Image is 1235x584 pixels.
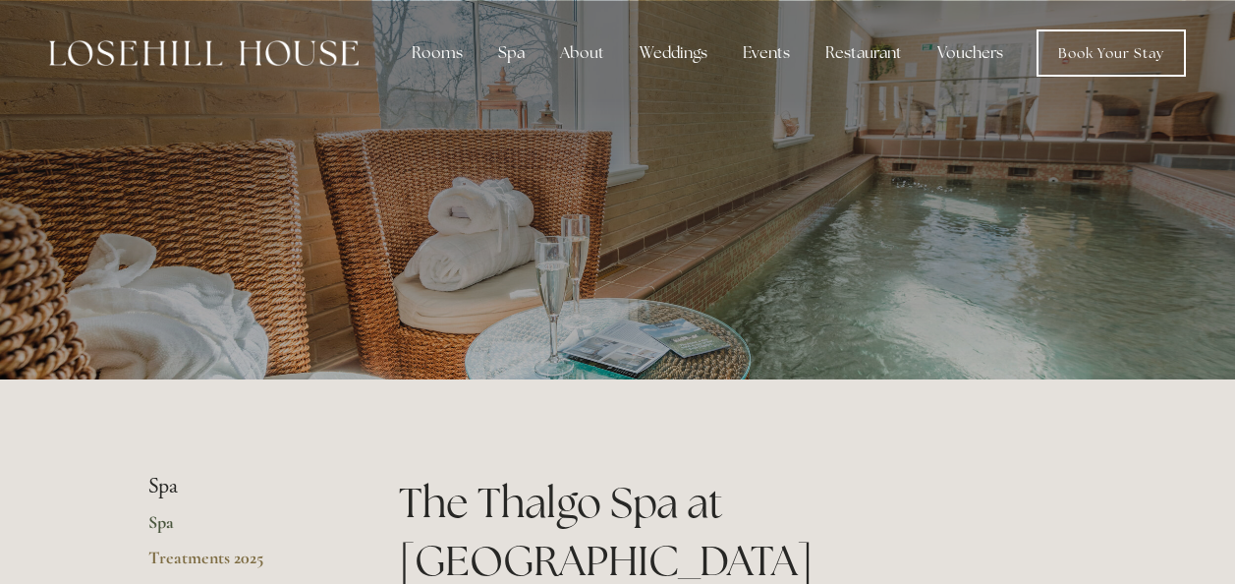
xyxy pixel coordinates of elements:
div: Weddings [624,33,723,73]
div: About [544,33,620,73]
div: Events [727,33,806,73]
img: Losehill House [49,40,359,66]
div: Restaurant [810,33,918,73]
a: Spa [148,511,336,547]
div: Rooms [396,33,478,73]
li: Spa [148,474,336,499]
a: Treatments 2025 [148,547,336,582]
div: Spa [482,33,540,73]
a: Book Your Stay [1037,29,1186,77]
a: Vouchers [922,33,1019,73]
